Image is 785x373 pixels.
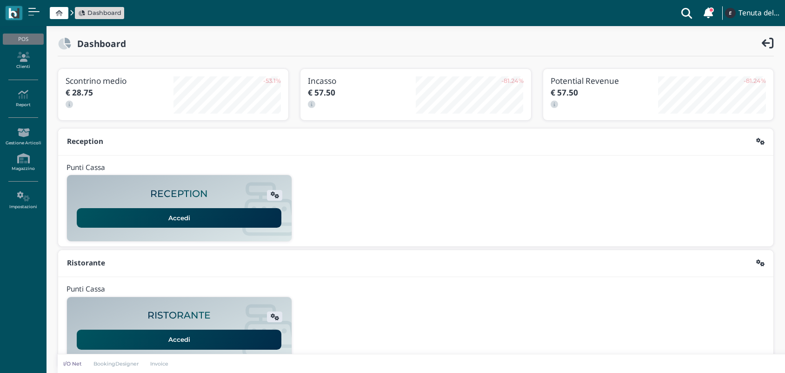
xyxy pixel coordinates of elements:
[308,76,416,85] h3: Incasso
[3,124,43,149] a: Gestione Articoli
[738,9,779,17] h4: Tenuta del Barco
[87,360,145,367] a: BookingDesigner
[725,8,735,18] img: ...
[551,87,578,98] b: € 57.50
[308,87,335,98] b: € 57.50
[67,136,103,146] b: Reception
[3,188,43,213] a: Impostazioni
[78,8,121,17] a: Dashboard
[3,48,43,74] a: Clienti
[147,310,211,321] h2: RISTORANTE
[63,360,82,367] p: I/O Net
[8,8,19,19] img: logo
[87,8,121,17] span: Dashboard
[77,330,281,349] a: Accedi
[67,164,105,172] h4: Punti Cassa
[724,2,779,24] a: ... Tenuta del Barco
[67,285,105,293] h4: Punti Cassa
[551,76,659,85] h3: Potential Revenue
[3,149,43,175] a: Magazzino
[71,39,126,48] h2: Dashboard
[145,360,175,367] a: Invoice
[3,86,43,111] a: Report
[66,76,173,85] h3: Scontrino medio
[77,208,281,228] a: Accedi
[150,189,208,199] h2: RECEPTION
[66,87,93,98] b: € 28.75
[67,258,105,268] b: Ristorante
[3,34,43,45] div: POS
